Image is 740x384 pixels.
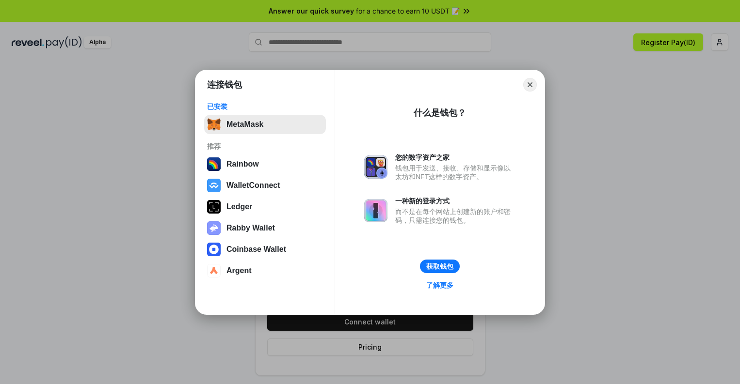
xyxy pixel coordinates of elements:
div: 钱包用于发送、接收、存储和显示像以太坊和NFT这样的数字资产。 [395,164,515,181]
button: Rabby Wallet [204,218,326,238]
div: 您的数字资产之家 [395,153,515,162]
div: WalletConnect [226,181,280,190]
button: WalletConnect [204,176,326,195]
div: Rainbow [226,160,259,169]
button: 获取钱包 [420,260,460,273]
img: svg+xml,%3Csvg%20width%3D%2228%22%20height%3D%2228%22%20viewBox%3D%220%200%2028%2028%22%20fill%3D... [207,243,221,256]
div: 什么是钱包？ [414,107,466,119]
div: Coinbase Wallet [226,245,286,254]
img: svg+xml,%3Csvg%20width%3D%2228%22%20height%3D%2228%22%20viewBox%3D%220%200%2028%2028%22%20fill%3D... [207,179,221,192]
img: svg+xml,%3Csvg%20width%3D%2228%22%20height%3D%2228%22%20viewBox%3D%220%200%2028%2028%22%20fill%3D... [207,264,221,277]
div: 一种新的登录方式 [395,197,515,205]
div: MetaMask [226,120,263,129]
button: Ledger [204,197,326,216]
img: svg+xml,%3Csvg%20xmlns%3D%22http%3A%2F%2Fwww.w3.org%2F2000%2Fsvg%22%20fill%3D%22none%22%20viewBox... [364,199,387,222]
button: Argent [204,261,326,280]
img: svg+xml,%3Csvg%20xmlns%3D%22http%3A%2F%2Fwww.w3.org%2F2000%2Fsvg%22%20fill%3D%22none%22%20viewBox... [364,155,387,179]
div: 了解更多 [426,281,453,290]
button: Coinbase Wallet [204,240,326,259]
button: Close [523,78,537,92]
div: 而不是在每个网站上创建新的账户和密码，只需连接您的钱包。 [395,207,515,225]
div: Ledger [226,202,252,211]
a: 了解更多 [420,279,459,292]
div: 已安装 [207,102,323,111]
h1: 连接钱包 [207,79,242,91]
img: svg+xml,%3Csvg%20xmlns%3D%22http%3A%2F%2Fwww.w3.org%2F2000%2Fsvg%22%20width%3D%2228%22%20height%3... [207,200,221,214]
img: svg+xml,%3Csvg%20width%3D%22120%22%20height%3D%22120%22%20viewBox%3D%220%200%20120%20120%22%20fil... [207,157,221,171]
img: svg+xml,%3Csvg%20xmlns%3D%22http%3A%2F%2Fwww.w3.org%2F2000%2Fsvg%22%20fill%3D%22none%22%20viewBox... [207,221,221,235]
button: MetaMask [204,115,326,134]
img: svg+xml,%3Csvg%20fill%3D%22none%22%20height%3D%2233%22%20viewBox%3D%220%200%2035%2033%22%20width%... [207,118,221,131]
div: 获取钱包 [426,262,453,271]
div: 推荐 [207,142,323,151]
div: Argent [226,266,252,275]
button: Rainbow [204,154,326,174]
div: Rabby Wallet [226,224,275,232]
